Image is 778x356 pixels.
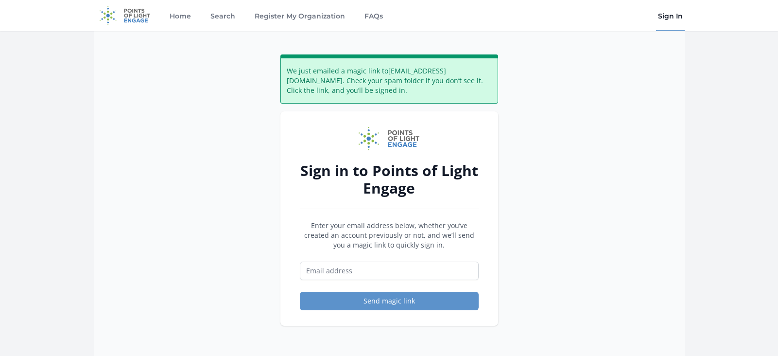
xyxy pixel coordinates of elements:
[280,54,498,104] div: We just emailed a magic link to [EMAIL_ADDRESS][DOMAIN_NAME] . Check your spam folder if you don’...
[300,162,479,197] h2: Sign in to Points of Light Engage
[300,221,479,250] p: Enter your email address below, whether you’ve created an account previously or not, and we’ll se...
[359,127,420,150] img: Points of Light Engage logo
[300,262,479,280] input: Email address
[300,292,479,310] button: Send magic link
